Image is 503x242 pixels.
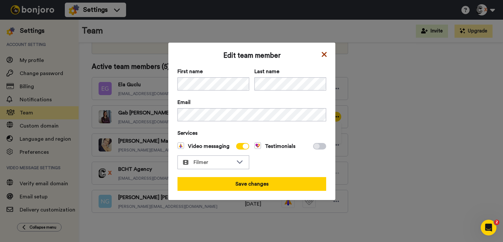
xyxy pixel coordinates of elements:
span: 2 [494,220,499,225]
span: Edit team member [177,52,326,60]
button: Save changes [177,177,326,191]
span: Email [177,98,326,106]
img: vm-color.svg [177,142,184,149]
span: First name [177,68,249,75]
span: Filmer [183,158,233,166]
img: tm-color.svg [254,142,261,149]
span: Video messaging [177,142,230,150]
span: Last name [254,68,326,75]
span: Testimonials [254,142,295,150]
span: Services [177,129,326,137]
iframe: Intercom live chat [481,220,496,235]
